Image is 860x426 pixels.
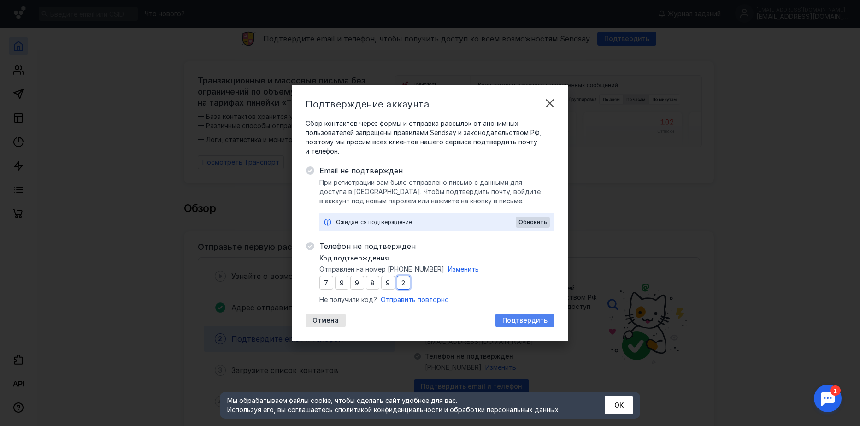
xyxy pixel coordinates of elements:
[21,6,31,16] div: 1
[516,217,550,228] button: Обновить
[306,99,429,110] span: Подтверждение аккаунта
[319,178,554,206] span: При регистрации вам было отправлено письмо с данными для доступа в [GEOGRAPHIC_DATA]. Чтобы подтв...
[306,314,346,327] button: Отмена
[366,276,380,290] input: 0
[397,276,411,290] input: 0
[448,265,479,273] span: Изменить
[319,276,333,290] input: 0
[495,314,554,327] button: Подтвердить
[605,396,633,414] button: ОК
[502,317,548,325] span: Подтвердить
[338,406,559,414] a: политикой конфиденциальности и обработки персональных данных
[319,265,444,274] span: Отправлен на номер [PHONE_NUMBER]
[448,265,479,274] button: Изменить
[319,295,377,304] span: Не получили код?
[319,165,554,176] span: Email не подтвержден
[319,254,389,263] span: Код подтверждения
[312,317,339,325] span: Отмена
[335,276,349,290] input: 0
[336,218,516,227] div: Ожидается подтверждение
[227,396,582,414] div: Мы обрабатываем файлы cookie, чтобы сделать сайт удобнее для вас. Используя его, вы соглашаетесь c
[381,296,449,303] span: Отправить повторно
[350,276,364,290] input: 0
[306,119,554,156] span: Сбор контактов через формы и отправка рассылок от анонимных пользователей запрещены правилами Sen...
[381,276,395,290] input: 0
[319,241,554,252] span: Телефон не подтвержден
[518,219,547,225] span: Обновить
[381,295,449,304] button: Отправить повторно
